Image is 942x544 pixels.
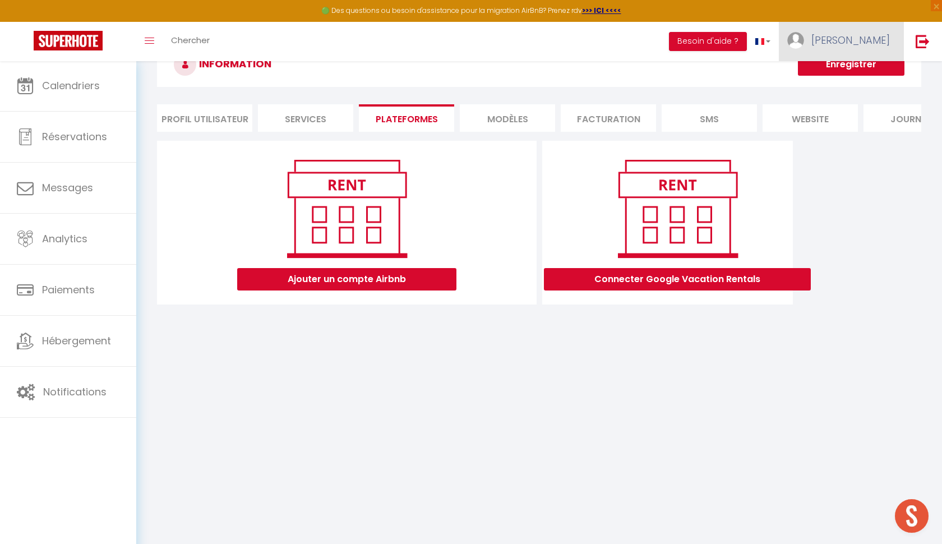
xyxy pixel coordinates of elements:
[275,155,418,262] img: rent.png
[171,34,210,46] span: Chercher
[43,385,107,399] span: Notifications
[787,32,804,49] img: ...
[544,268,811,291] button: Connecter Google Vacation Rentals
[669,32,747,51] button: Besoin d'aide ?
[157,104,252,132] li: Profil Utilisateur
[157,42,921,87] h3: INFORMATION
[561,104,656,132] li: Facturation
[798,53,904,76] button: Enregistrer
[42,232,87,246] span: Analytics
[42,79,100,93] span: Calendriers
[763,104,858,132] li: website
[895,499,929,533] div: Ouvrir le chat
[34,31,103,50] img: Super Booking
[42,283,95,297] span: Paiements
[42,334,111,348] span: Hébergement
[258,104,353,132] li: Services
[811,33,890,47] span: [PERSON_NAME]
[359,104,454,132] li: Plateformes
[42,181,93,195] span: Messages
[606,155,749,262] img: rent.png
[460,104,555,132] li: MODÈLES
[916,34,930,48] img: logout
[237,268,456,291] button: Ajouter un compte Airbnb
[163,22,218,61] a: Chercher
[779,22,904,61] a: ... [PERSON_NAME]
[662,104,757,132] li: SMS
[582,6,621,15] a: >>> ICI <<<<
[42,130,107,144] span: Réservations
